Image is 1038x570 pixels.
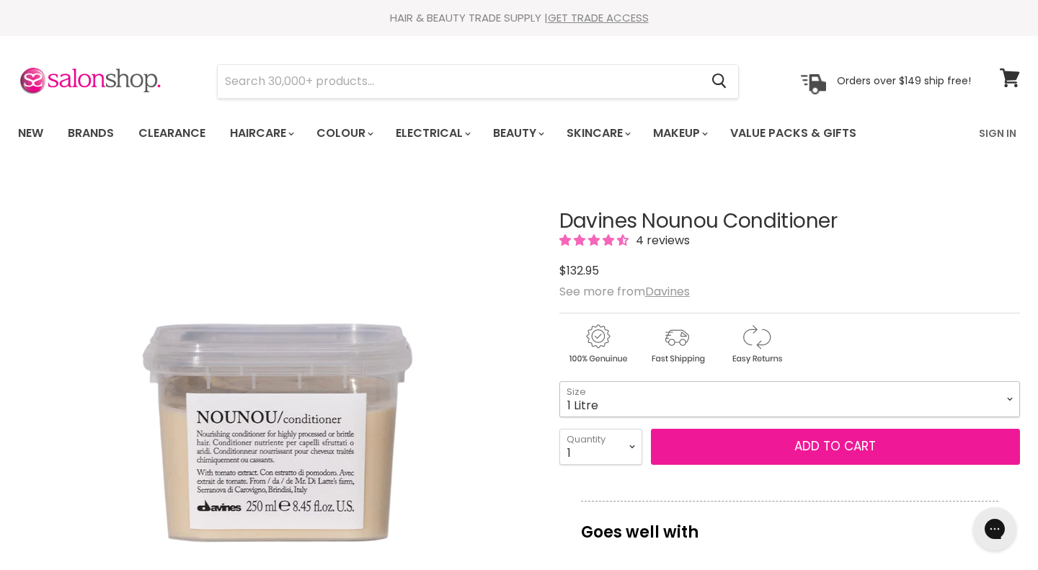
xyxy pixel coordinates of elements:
a: Haircare [219,118,303,148]
span: $132.95 [559,262,599,279]
img: shipping.gif [639,322,715,366]
span: See more from [559,283,690,300]
span: 4.25 stars [559,232,631,249]
a: Makeup [642,118,717,148]
p: Orders over $149 ship free! [837,74,971,87]
a: Brands [57,118,125,148]
img: genuine.gif [559,322,636,366]
a: Colour [306,118,382,148]
select: Quantity [559,429,642,465]
a: Clearance [128,118,216,148]
a: Beauty [482,118,553,148]
p: Goes well with [581,501,998,548]
button: Search [700,65,738,98]
h1: Davines Nounou Conditioner [559,210,1020,233]
a: Value Packs & Gifts [719,118,867,148]
span: 4 reviews [631,232,690,249]
a: New [7,118,54,148]
iframe: Gorgias live chat messenger [966,502,1024,556]
form: Product [217,64,739,99]
a: Davines [645,283,690,300]
a: Skincare [556,118,639,148]
a: GET TRADE ACCESS [548,10,649,25]
a: Sign In [970,118,1025,148]
img: returns.gif [718,322,794,366]
button: Add to cart [651,429,1020,465]
a: Electrical [385,118,479,148]
ul: Main menu [7,112,919,154]
input: Search [218,65,700,98]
